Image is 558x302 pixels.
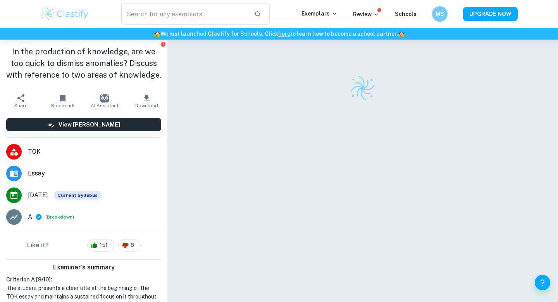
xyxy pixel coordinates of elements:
button: UPGRADE NOW [463,7,518,21]
img: Clastify logo [349,75,376,102]
span: Bookmark [51,103,75,108]
span: Essay [28,169,161,178]
img: AI Assistant [100,94,109,102]
div: 151 [87,239,114,252]
button: Report issue [160,41,166,47]
h6: Examiner's summary [3,263,164,272]
button: Help and Feedback [535,275,550,290]
p: Review [353,10,379,19]
span: 🏫 [398,31,405,37]
span: Current Syllabus [54,191,101,200]
div: This exemplar is based on the current syllabus. Feel free to refer to it for inspiration/ideas wh... [54,191,101,200]
input: Search for any exemplars... [121,3,248,25]
h1: In the production of knowledge, are we too quick to dismiss anomalies? Discuss with reference to ... [6,46,161,81]
button: Breakdown [47,213,72,220]
img: Clastify logo [40,6,90,22]
p: Exemplars [301,9,338,18]
span: Download [135,103,158,108]
button: Download [126,90,167,112]
h6: Like it? [27,241,49,250]
span: TOK [28,147,161,156]
a: here [278,31,290,37]
h6: MS [436,10,444,18]
button: View [PERSON_NAME] [6,118,161,131]
span: 🏫 [154,31,160,37]
span: ( ) [45,213,74,221]
span: 151 [95,241,112,249]
button: MS [432,6,448,22]
h6: We just launched Clastify for Schools. Click to learn how to become a school partner. [2,30,556,38]
span: AI Assistant [91,103,119,108]
p: A [28,212,32,222]
span: 8 [126,241,138,249]
a: Schools [395,11,417,17]
div: 8 [118,239,141,252]
h6: Criterion A [ 9 / 10 ]: [6,275,161,284]
span: [DATE] [28,191,48,200]
button: Bookmark [42,90,84,112]
h6: View [PERSON_NAME] [59,120,120,129]
button: AI Assistant [84,90,126,112]
span: Share [14,103,28,108]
